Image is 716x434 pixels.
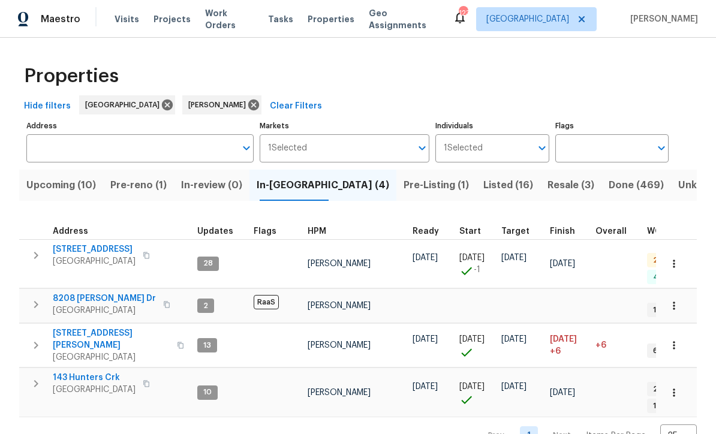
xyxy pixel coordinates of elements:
span: HPM [308,227,326,236]
span: 1 Selected [268,143,307,153]
div: [PERSON_NAME] [182,95,261,114]
div: Target renovation project end date [501,227,540,236]
span: Projects [154,13,191,25]
span: 2 WIP [648,384,677,394]
span: Updates [197,227,233,236]
span: [PERSON_NAME] [308,388,371,397]
div: Projected renovation finish date [550,227,586,236]
span: [DATE] [459,335,485,343]
div: Earliest renovation start date (first business day after COE or Checkout) [413,227,450,236]
span: [GEOGRAPHIC_DATA] [53,305,156,317]
span: [PERSON_NAME] [188,99,251,111]
span: Flags [254,227,276,236]
span: Resale (3) [547,177,594,194]
button: Open [534,140,550,156]
span: Pre-reno (1) [110,177,167,194]
span: 2 [198,301,213,311]
label: Address [26,122,254,129]
span: Hide filters [24,99,71,114]
span: Overall [595,227,627,236]
span: +6 [595,341,606,349]
span: [STREET_ADDRESS][PERSON_NAME] [53,327,170,351]
div: 123 [459,7,467,19]
span: Tasks [268,15,293,23]
span: [DATE] [550,388,575,397]
span: 2 QC [648,255,676,266]
label: Individuals [435,122,549,129]
span: [GEOGRAPHIC_DATA] [53,384,136,396]
span: Upcoming (10) [26,177,96,194]
span: Geo Assignments [369,7,438,31]
span: [GEOGRAPHIC_DATA] [53,255,136,267]
span: Maestro [41,13,80,25]
span: [PERSON_NAME] [308,260,371,268]
label: Flags [555,122,669,129]
span: Listed (16) [483,177,533,194]
span: [GEOGRAPHIC_DATA] [85,99,164,111]
span: [PERSON_NAME] [625,13,698,25]
span: 1 Sent [648,401,680,411]
span: +6 [550,345,561,357]
span: In-review (0) [181,177,242,194]
button: Open [414,140,431,156]
span: Ready [413,227,439,236]
span: [PERSON_NAME] [308,302,371,310]
button: Clear Filters [265,95,327,117]
span: [DATE] [501,382,527,391]
span: 143 Hunters Crk [53,372,136,384]
span: WO Completion [647,227,713,236]
button: Open [653,140,670,156]
span: 6 WIP [648,346,677,356]
span: Properties [308,13,354,25]
button: Hide filters [19,95,76,117]
span: 8208 [PERSON_NAME] Dr [53,293,156,305]
td: 6 day(s) past target finish date [591,324,642,367]
span: [DATE] [413,254,438,262]
span: Start [459,227,481,236]
span: RaaS [254,295,279,309]
label: Markets [260,122,430,129]
span: [DATE] [550,335,577,343]
span: [DATE] [501,335,527,343]
span: [DATE] [459,254,485,262]
span: 1 WIP [648,305,675,315]
span: Target [501,227,530,236]
span: [DATE] [550,260,575,268]
span: Address [53,227,88,236]
span: 1 Selected [444,143,483,153]
span: [DATE] [501,254,527,262]
span: Clear Filters [270,99,322,114]
span: [GEOGRAPHIC_DATA] [486,13,569,25]
span: Visits [115,13,139,25]
td: Project started on time [455,368,497,417]
span: Finish [550,227,575,236]
span: Properties [24,70,119,82]
span: In-[GEOGRAPHIC_DATA] (4) [257,177,389,194]
td: Project started 1 days early [455,239,497,288]
span: [PERSON_NAME] [308,341,371,349]
span: Done (469) [609,177,664,194]
span: Work Orders [205,7,254,31]
div: Days past target finish date [595,227,637,236]
span: [GEOGRAPHIC_DATA] [53,351,170,363]
span: 13 [198,340,216,351]
span: 4 Done [648,272,684,282]
span: [DATE] [413,335,438,343]
span: -1 [474,264,480,276]
div: Actual renovation start date [459,227,492,236]
div: [GEOGRAPHIC_DATA] [79,95,175,114]
span: 10 [198,387,216,397]
button: Open [238,140,255,156]
td: Project started on time [455,324,497,367]
span: [STREET_ADDRESS] [53,243,136,255]
td: Scheduled to finish 6 day(s) late [545,324,591,367]
span: Pre-Listing (1) [404,177,469,194]
span: [DATE] [459,382,485,391]
span: [DATE] [413,382,438,391]
span: 28 [198,258,218,269]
